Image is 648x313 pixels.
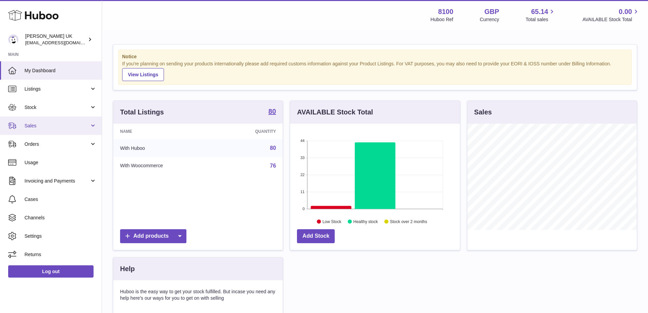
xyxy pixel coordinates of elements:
[474,108,492,117] h3: Sales
[24,196,97,203] span: Cases
[297,229,335,243] a: Add Stock
[8,265,94,278] a: Log out
[301,156,305,160] text: 33
[25,40,100,45] span: [EMAIL_ADDRESS][DOMAIN_NAME]
[122,68,164,81] a: View Listings
[270,163,276,169] a: 76
[24,86,89,92] span: Listings
[24,233,97,239] span: Settings
[122,53,628,60] strong: Notice
[120,264,135,273] h3: Help
[531,7,548,16] span: 65.14
[353,219,378,224] text: Healthy stock
[438,7,453,16] strong: 8100
[301,190,305,194] text: 11
[582,16,640,23] span: AVAILABLE Stock Total
[113,139,218,157] td: With Huboo
[25,33,86,46] div: [PERSON_NAME] UK
[301,139,305,143] text: 44
[322,219,342,224] text: Low Stock
[113,157,218,175] td: With Woocommerce
[619,7,632,16] span: 0.00
[120,108,164,117] h3: Total Listings
[582,7,640,23] a: 0.00 AVAILABLE Stock Total
[526,7,556,23] a: 65.14 Total sales
[297,108,373,117] h3: AVAILABLE Stock Total
[122,61,628,81] div: If you're planning on sending your products internationally please add required customs informati...
[270,145,276,151] a: 80
[120,288,276,301] p: Huboo is the easy way to get your stock fulfilled. But incase you need any help here's our ways f...
[303,207,305,211] text: 0
[431,16,453,23] div: Huboo Ref
[24,178,89,184] span: Invoicing and Payments
[484,7,499,16] strong: GBP
[268,108,276,116] a: 80
[526,16,556,23] span: Total sales
[480,16,499,23] div: Currency
[24,67,97,74] span: My Dashboard
[218,124,283,139] th: Quantity
[8,34,18,45] img: emotion88hk@gmail.com
[113,124,218,139] th: Name
[24,104,89,111] span: Stock
[24,251,97,258] span: Returns
[390,219,427,224] text: Stock over 2 months
[268,108,276,115] strong: 80
[301,173,305,177] text: 22
[24,141,89,147] span: Orders
[24,159,97,166] span: Usage
[120,229,186,243] a: Add products
[24,123,89,129] span: Sales
[24,215,97,221] span: Channels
